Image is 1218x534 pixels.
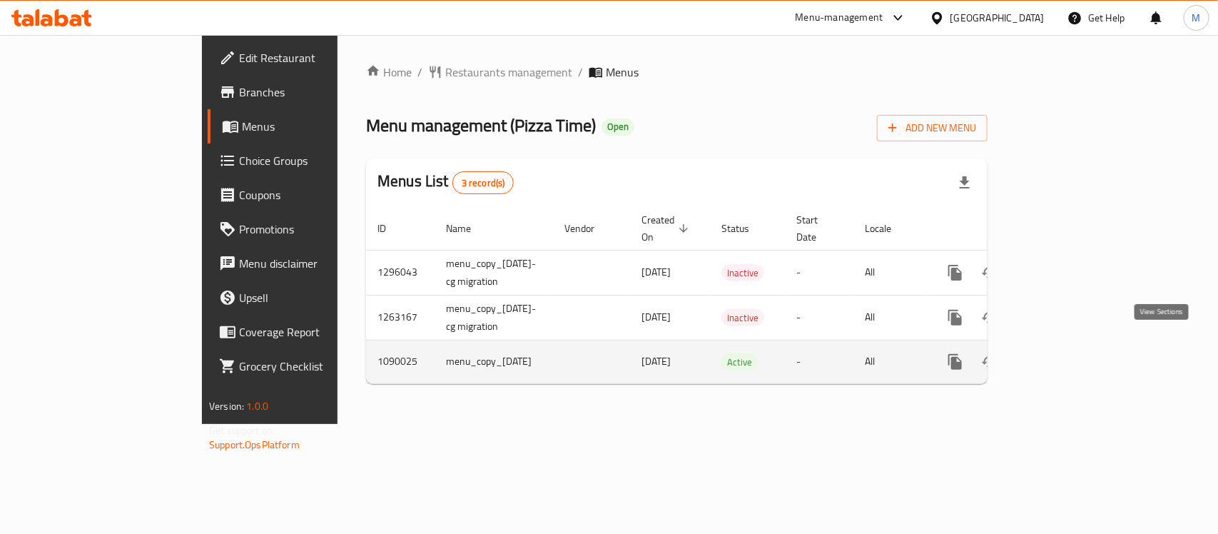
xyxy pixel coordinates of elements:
[452,171,514,194] div: Total records count
[239,49,394,66] span: Edit Restaurant
[721,310,764,326] span: Inactive
[239,152,394,169] span: Choice Groups
[853,250,927,295] td: All
[239,323,394,341] span: Coverage Report
[246,397,268,415] span: 1.0.0
[208,109,405,143] a: Menus
[208,143,405,178] a: Choice Groups
[877,115,988,141] button: Add New Menu
[721,354,758,371] span: Active
[377,220,405,237] span: ID
[239,289,394,306] span: Upsell
[208,178,405,212] a: Coupons
[853,340,927,383] td: All
[721,353,758,371] div: Active
[453,176,514,190] span: 3 record(s)
[366,109,596,141] span: Menu management ( Pizza Time )
[208,315,405,349] a: Coverage Report
[239,358,394,375] span: Grocery Checklist
[435,340,553,383] td: menu_copy_[DATE]
[796,211,836,246] span: Start Date
[208,75,405,109] a: Branches
[641,308,671,326] span: [DATE]
[209,435,300,454] a: Support.OpsPlatform
[239,84,394,101] span: Branches
[239,221,394,238] span: Promotions
[973,345,1007,379] button: Change Status
[578,64,583,81] li: /
[888,119,976,137] span: Add New Menu
[950,10,1045,26] div: [GEOGRAPHIC_DATA]
[721,309,764,326] div: Inactive
[445,64,572,81] span: Restaurants management
[721,264,764,281] div: Inactive
[641,211,693,246] span: Created On
[1192,10,1201,26] span: M
[865,220,910,237] span: Locale
[948,166,982,200] div: Export file
[927,207,1087,251] th: Actions
[785,340,853,383] td: -
[721,265,764,281] span: Inactive
[721,220,768,237] span: Status
[208,349,405,383] a: Grocery Checklist
[435,295,553,340] td: menu_copy_[DATE]-cg migration
[796,9,883,26] div: Menu-management
[641,263,671,281] span: [DATE]
[239,186,394,203] span: Coupons
[366,64,988,81] nav: breadcrumb
[973,256,1007,290] button: Change Status
[564,220,613,237] span: Vendor
[239,255,394,272] span: Menu disclaimer
[602,121,634,133] span: Open
[938,345,973,379] button: more
[208,281,405,315] a: Upsell
[602,119,634,136] div: Open
[366,207,1087,384] table: enhanced table
[428,64,572,81] a: Restaurants management
[209,397,244,415] span: Version:
[208,41,405,75] a: Edit Restaurant
[417,64,422,81] li: /
[377,171,514,194] h2: Menus List
[446,220,489,237] span: Name
[242,118,394,135] span: Menus
[785,295,853,340] td: -
[938,256,973,290] button: more
[853,295,927,340] td: All
[208,212,405,246] a: Promotions
[208,246,405,281] a: Menu disclaimer
[641,352,671,371] span: [DATE]
[938,301,973,335] button: more
[435,250,553,295] td: menu_copy_[DATE]-cg migration
[606,64,639,81] span: Menus
[785,250,853,295] td: -
[209,421,275,440] span: Get support on:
